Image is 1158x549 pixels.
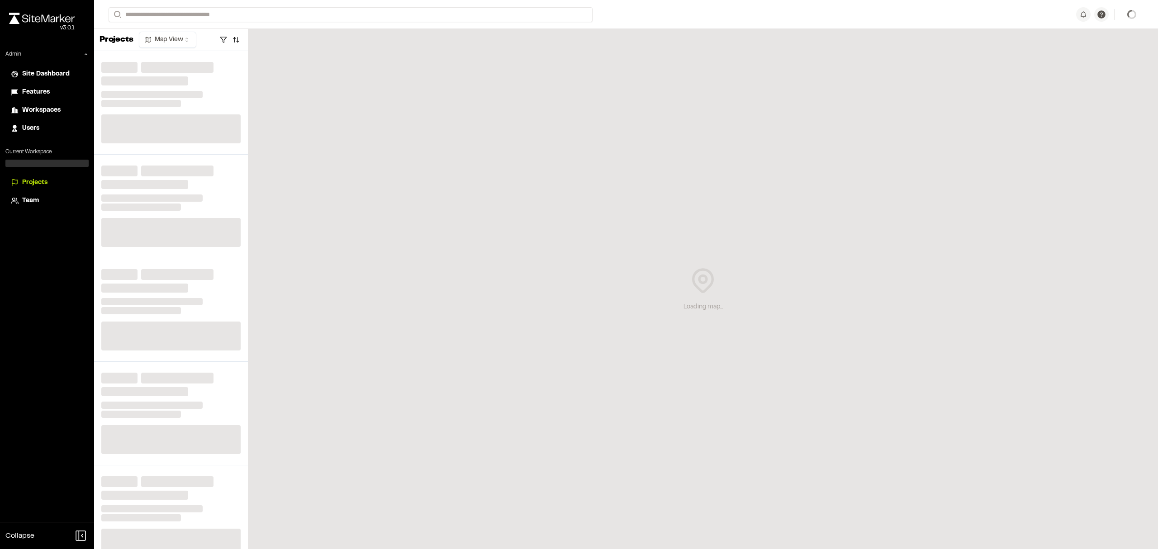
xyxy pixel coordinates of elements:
a: Features [11,87,83,97]
p: Admin [5,50,21,58]
span: Projects [22,178,47,188]
a: Site Dashboard [11,69,83,79]
span: Site Dashboard [22,69,70,79]
span: Features [22,87,50,97]
a: Users [11,123,83,133]
a: Workspaces [11,105,83,115]
span: Workspaces [22,105,61,115]
a: Team [11,196,83,206]
button: Search [109,7,125,22]
span: Collapse [5,530,34,541]
span: Users [22,123,39,133]
p: Current Workspace [5,148,89,156]
a: Projects [11,178,83,188]
span: Team [22,196,39,206]
div: Oh geez...please don't... [9,24,75,32]
img: rebrand.png [9,13,75,24]
p: Projects [100,34,133,46]
div: Loading map... [683,302,723,312]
